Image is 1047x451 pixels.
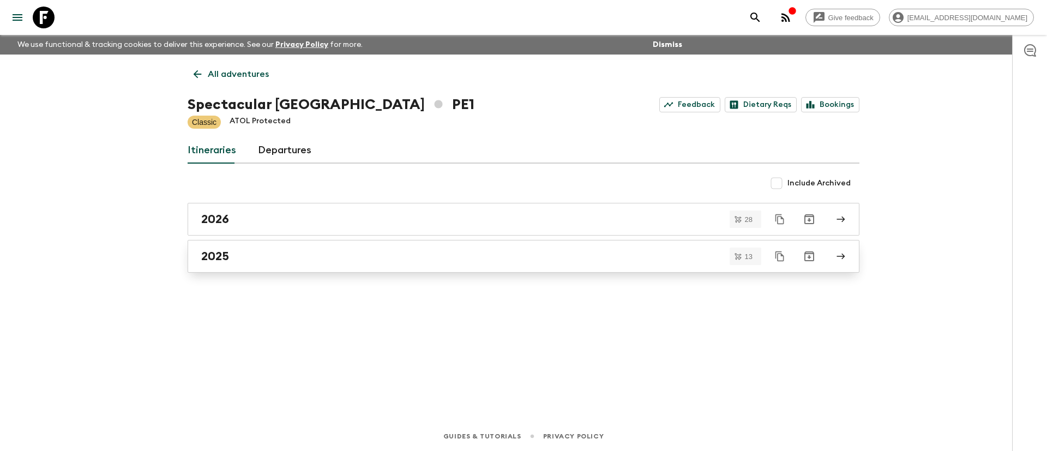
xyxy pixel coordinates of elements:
[443,430,521,442] a: Guides & Tutorials
[801,97,859,112] a: Bookings
[805,9,880,26] a: Give feedback
[7,7,28,28] button: menu
[188,203,859,236] a: 2026
[650,37,685,52] button: Dismiss
[822,14,880,22] span: Give feedback
[208,68,269,81] p: All adventures
[258,137,311,164] a: Departures
[738,253,759,260] span: 13
[230,116,291,129] p: ATOL Protected
[725,97,797,112] a: Dietary Reqs
[543,430,604,442] a: Privacy Policy
[275,41,328,49] a: Privacy Policy
[901,14,1033,22] span: [EMAIL_ADDRESS][DOMAIN_NAME]
[659,97,720,112] a: Feedback
[770,246,790,266] button: Duplicate
[738,216,759,223] span: 28
[889,9,1034,26] div: [EMAIL_ADDRESS][DOMAIN_NAME]
[192,117,216,128] p: Classic
[798,245,820,267] button: Archive
[188,63,275,85] a: All adventures
[744,7,766,28] button: search adventures
[201,249,229,263] h2: 2025
[188,94,474,116] h1: Spectacular [GEOGRAPHIC_DATA] PE1
[787,178,851,189] span: Include Archived
[201,212,229,226] h2: 2026
[188,137,236,164] a: Itineraries
[188,240,859,273] a: 2025
[770,209,790,229] button: Duplicate
[13,35,367,55] p: We use functional & tracking cookies to deliver this experience. See our for more.
[798,208,820,230] button: Archive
